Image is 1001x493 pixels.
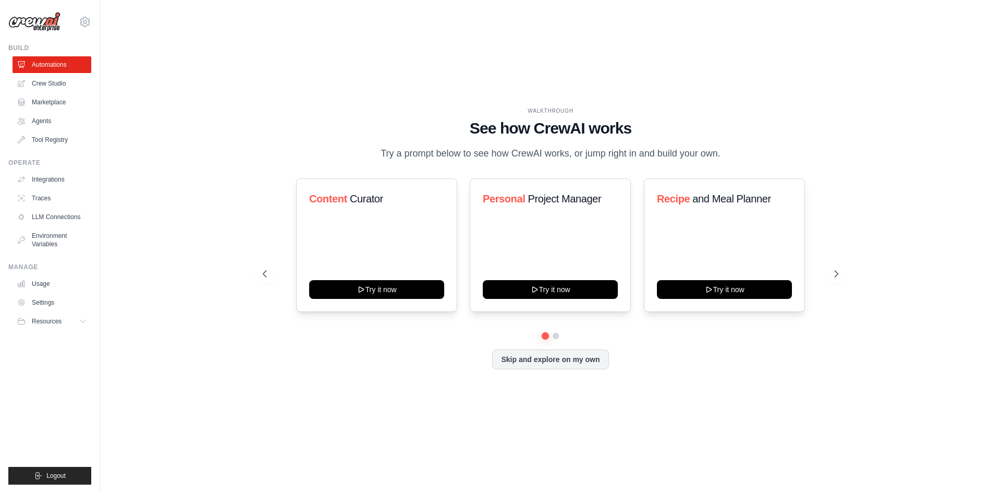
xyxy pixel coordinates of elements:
span: Curator [350,193,383,205]
span: Personal [483,193,525,205]
div: Build [8,44,91,52]
span: Recipe [657,193,690,205]
span: Content [309,193,347,205]
a: Integrations [13,171,91,188]
span: and Meal Planner [692,193,771,205]
span: Project Manager [528,193,602,205]
button: Logout [8,467,91,485]
a: Tool Registry [13,131,91,148]
a: Agents [13,113,91,129]
a: LLM Connections [13,209,91,225]
h1: See how CrewAI works [263,119,838,138]
a: Environment Variables [13,227,91,252]
button: Skip and explore on my own [492,350,608,369]
a: Traces [13,190,91,207]
p: Try a prompt below to see how CrewAI works, or jump right in and build your own. [375,146,726,161]
a: Settings [13,294,91,311]
div: Operate [8,159,91,167]
button: Try it now [483,280,618,299]
a: Automations [13,56,91,73]
span: Resources [32,317,62,326]
a: Marketplace [13,94,91,111]
div: Manage [8,263,91,271]
button: Resources [13,313,91,330]
span: Logout [46,472,66,480]
a: Crew Studio [13,75,91,92]
img: Logo [8,12,60,32]
button: Try it now [657,280,792,299]
a: Usage [13,275,91,292]
div: WALKTHROUGH [263,107,838,115]
button: Try it now [309,280,444,299]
